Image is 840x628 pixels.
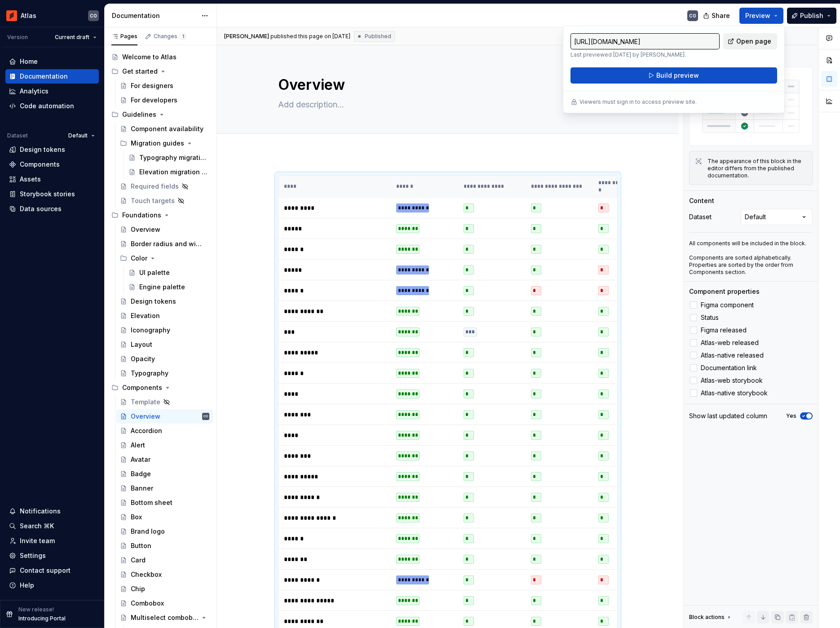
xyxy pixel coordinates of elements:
div: Foundations [122,211,161,220]
span: Figma released [701,327,747,334]
div: Dataset [689,212,734,221]
p: Introducing Portal [18,615,66,622]
div: Get started [108,64,213,79]
div: Accordion [131,426,162,435]
div: Layout [131,340,152,349]
div: Design tokens [131,297,176,306]
span: Status [701,314,719,321]
div: For developers [131,96,177,105]
span: Atlas-web storybook [701,377,763,384]
div: Welcome to Atlas [122,53,177,62]
div: CO [90,12,97,19]
div: Assets [20,175,41,184]
div: Get started [122,67,158,76]
div: CO [689,12,696,19]
a: Elevation migration guide [125,165,213,179]
div: Content [689,196,714,205]
div: Alert [131,441,145,450]
button: Publish [787,8,836,24]
div: Component availability [131,124,203,133]
a: Open page [723,33,777,49]
a: OverviewCO [116,409,213,424]
div: Help [20,581,34,590]
div: Block actions [689,611,733,624]
div: For designers [131,81,173,90]
div: Template [131,398,160,407]
div: Card [131,556,146,565]
a: Layout [116,337,213,352]
div: Brand logo [131,527,165,536]
div: Color [131,254,147,263]
div: Components [122,383,162,392]
div: Overview [131,412,160,421]
a: Components [5,157,99,172]
div: Opacity [131,354,155,363]
img: 102f71e4-5f95-4b3f-aebe-9cae3cf15d45.png [6,10,17,21]
a: Typography migration guide [125,150,213,165]
a: For designers [116,79,213,93]
a: Avatar [116,452,213,467]
div: Atlas [21,11,36,20]
div: Analytics [20,87,49,96]
div: Overview [131,225,160,234]
div: Version [7,34,28,41]
a: Iconography [116,323,213,337]
div: Guidelines [122,110,156,119]
p: All components will be included in the block. [689,240,813,247]
span: Share [712,11,730,20]
a: Border radius and width [116,237,213,251]
div: Documentation [20,72,68,81]
div: Badge [131,469,151,478]
div: Migration guides [131,139,184,148]
span: Documentation link [701,364,757,371]
div: Contact support [20,566,71,575]
div: Border radius and width [131,239,205,248]
button: Contact support [5,563,99,578]
div: Notifications [20,507,61,516]
div: Code automation [20,102,74,111]
a: Touch targets [116,194,213,208]
div: Documentation [112,11,197,20]
a: Alert [116,438,213,452]
div: published this page on [DATE] [270,33,350,40]
a: Engine palette [125,280,213,294]
button: Current draft [51,31,101,44]
a: Storybook stories [5,187,99,201]
span: Open page [736,37,771,46]
a: UI palette [125,265,213,280]
div: Elevation [131,311,160,320]
div: Chip [131,584,145,593]
div: Button [131,541,151,550]
a: Checkbox [116,567,213,582]
a: For developers [116,93,213,107]
a: Overview [116,222,213,237]
div: Bottom sheet [131,498,172,507]
span: [PERSON_NAME] [224,33,269,40]
a: Assets [5,172,99,186]
a: Code automation [5,99,99,113]
a: Multiselect combobox [116,610,213,625]
a: Badge [116,467,213,481]
div: Search ⌘K [20,522,54,531]
span: Figma component [701,301,754,309]
div: Components [20,160,60,169]
span: Build preview [656,71,699,80]
a: Chip [116,582,213,596]
div: CO [203,412,208,421]
a: Component availability [116,122,213,136]
div: Required fields [131,182,179,191]
button: Share [699,8,736,24]
button: Help [5,578,99,593]
p: Viewers must sign in to access preview site. [579,98,697,106]
span: Atlas-web released [701,339,759,346]
div: Settings [20,551,46,560]
a: Button [116,539,213,553]
div: Show last updated column [689,411,767,420]
div: Component properties [689,287,760,296]
a: Design tokens [5,142,99,157]
div: Banner [131,484,153,493]
a: Required fields [116,179,213,194]
span: Current draft [55,34,89,41]
a: Invite team [5,534,99,548]
a: Combobox [116,596,213,610]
